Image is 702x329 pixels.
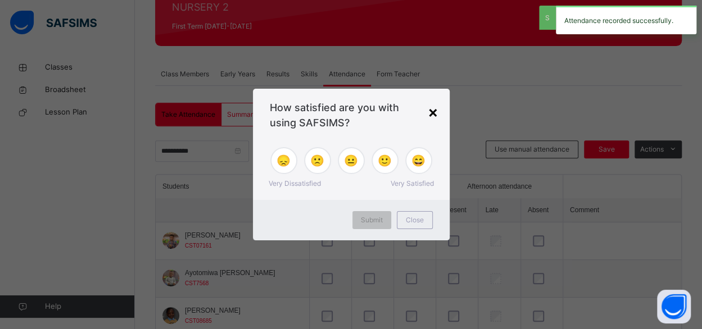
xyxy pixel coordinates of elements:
[378,152,392,169] span: 🙂
[428,100,438,124] div: ×
[361,215,383,225] span: Submit
[344,152,358,169] span: 😐
[411,152,425,169] span: 😄
[270,100,433,130] span: How satisfied are you with using SAFSIMS?
[556,6,696,34] div: Attendance recorded successfully.
[657,290,691,323] button: Open asap
[406,215,424,225] span: Close
[277,152,291,169] span: 😞
[391,179,434,189] span: Very Satisfied
[310,152,324,169] span: 🙁
[269,179,321,189] span: Very Dissatisfied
